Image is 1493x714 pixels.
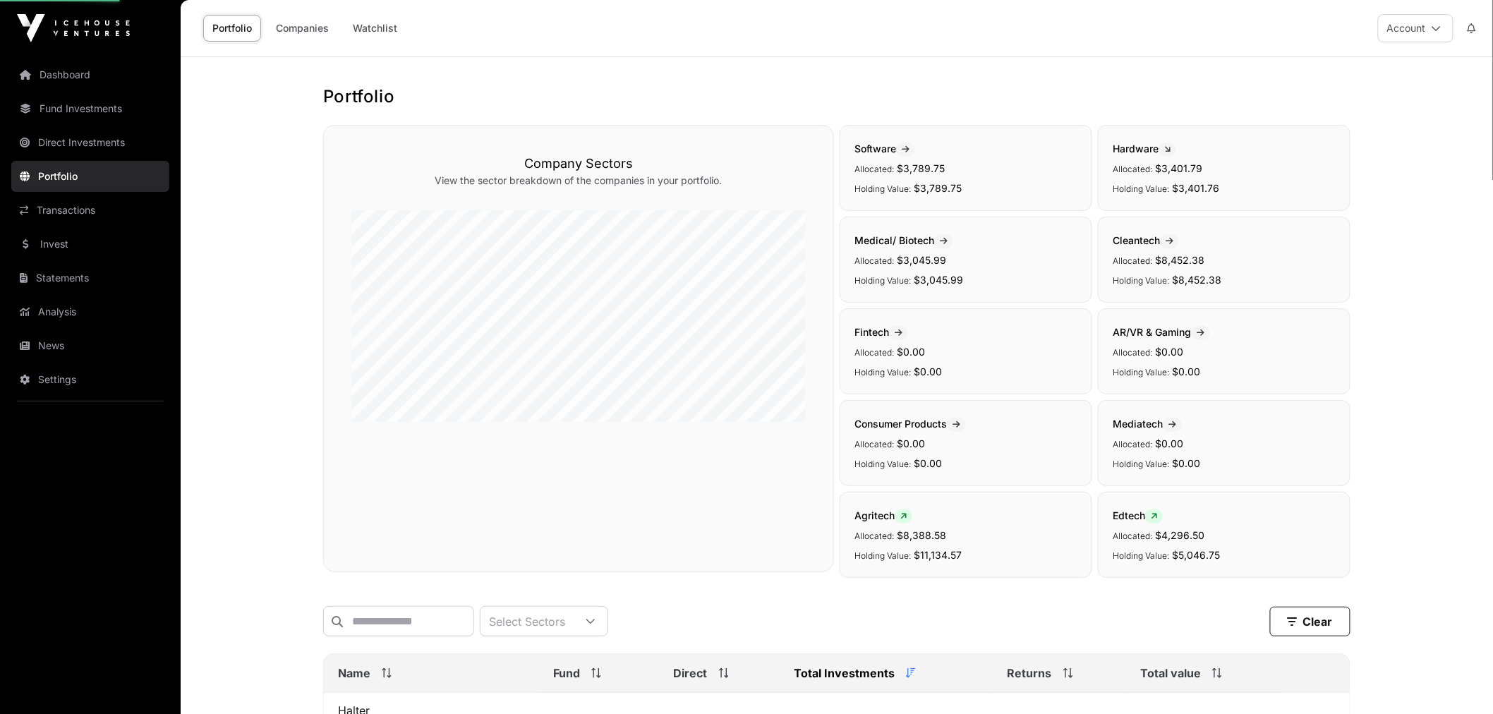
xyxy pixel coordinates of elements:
[323,85,1350,108] h1: Portfolio
[854,255,894,266] span: Allocated:
[854,459,911,469] span: Holding Value:
[1008,665,1052,682] span: Returns
[1155,254,1204,266] span: $8,452.38
[11,364,169,395] a: Settings
[1155,162,1202,174] span: $3,401.79
[914,365,942,377] span: $0.00
[480,607,574,636] div: Select Sectors
[1172,549,1220,561] span: $5,046.75
[854,418,966,430] span: Consumer Products
[1113,164,1152,174] span: Allocated:
[914,274,963,286] span: $3,045.99
[11,127,169,158] a: Direct Investments
[1113,459,1169,469] span: Holding Value:
[854,509,912,521] span: Agritech
[1113,234,1179,246] span: Cleantech
[1172,365,1200,377] span: $0.00
[1113,275,1169,286] span: Holding Value:
[1113,367,1169,377] span: Holding Value:
[897,162,945,174] span: $3,789.75
[914,549,962,561] span: $11,134.57
[11,262,169,294] a: Statements
[1422,646,1493,714] iframe: Chat Widget
[344,15,406,42] a: Watchlist
[854,531,894,541] span: Allocated:
[11,195,169,226] a: Transactions
[1140,665,1201,682] span: Total value
[854,275,911,286] span: Holding Value:
[914,457,942,469] span: $0.00
[11,93,169,124] a: Fund Investments
[674,665,708,682] span: Direct
[1113,255,1152,266] span: Allocated:
[1155,346,1183,358] span: $0.00
[1113,183,1169,194] span: Holding Value:
[914,182,962,194] span: $3,789.75
[897,529,946,541] span: $8,388.58
[1155,529,1204,541] span: $4,296.50
[1113,347,1152,358] span: Allocated:
[338,665,370,682] span: Name
[854,183,911,194] span: Holding Value:
[1113,143,1176,155] span: Hardware
[11,161,169,192] a: Portfolio
[794,665,895,682] span: Total Investments
[1378,14,1453,42] button: Account
[17,14,130,42] img: Icehouse Ventures Logo
[897,346,925,358] span: $0.00
[1172,457,1200,469] span: $0.00
[854,326,908,338] span: Fintech
[854,164,894,174] span: Allocated:
[553,665,580,682] span: Fund
[854,367,911,377] span: Holding Value:
[1270,607,1350,636] button: Clear
[11,296,169,327] a: Analysis
[1113,531,1152,541] span: Allocated:
[352,154,805,174] h3: Company Sectors
[11,330,169,361] a: News
[1113,439,1152,449] span: Allocated:
[854,234,953,246] span: Medical/ Biotech
[1113,418,1182,430] span: Mediatech
[1113,509,1163,521] span: Edtech
[1172,274,1221,286] span: $8,452.38
[1113,550,1169,561] span: Holding Value:
[203,15,261,42] a: Portfolio
[854,550,911,561] span: Holding Value:
[1172,182,1219,194] span: $3,401.76
[1113,326,1210,338] span: AR/VR & Gaming
[854,143,915,155] span: Software
[11,59,169,90] a: Dashboard
[352,174,805,188] p: View the sector breakdown of the companies in your portfolio.
[897,437,925,449] span: $0.00
[1155,437,1183,449] span: $0.00
[11,229,169,260] a: Invest
[897,254,946,266] span: $3,045.99
[267,15,338,42] a: Companies
[854,439,894,449] span: Allocated:
[854,347,894,358] span: Allocated:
